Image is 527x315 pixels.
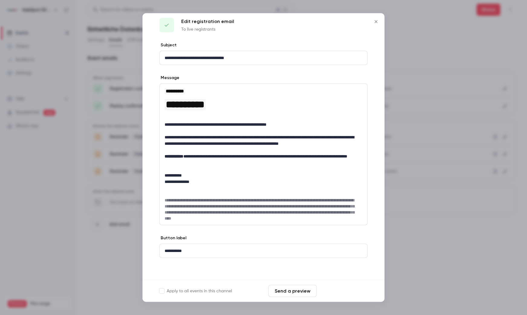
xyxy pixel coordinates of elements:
[181,18,234,25] p: Edit registration email
[268,285,317,297] button: Send a preview
[159,288,232,294] label: Apply to all events in this channel
[160,51,367,65] div: editor
[159,75,179,81] label: Message
[370,16,382,28] button: Close
[181,26,234,32] p: To live registrants
[160,244,367,258] div: editor
[160,84,367,225] div: editor
[159,235,186,241] label: Button label
[319,285,368,297] button: Save changes
[159,42,177,48] label: Subject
